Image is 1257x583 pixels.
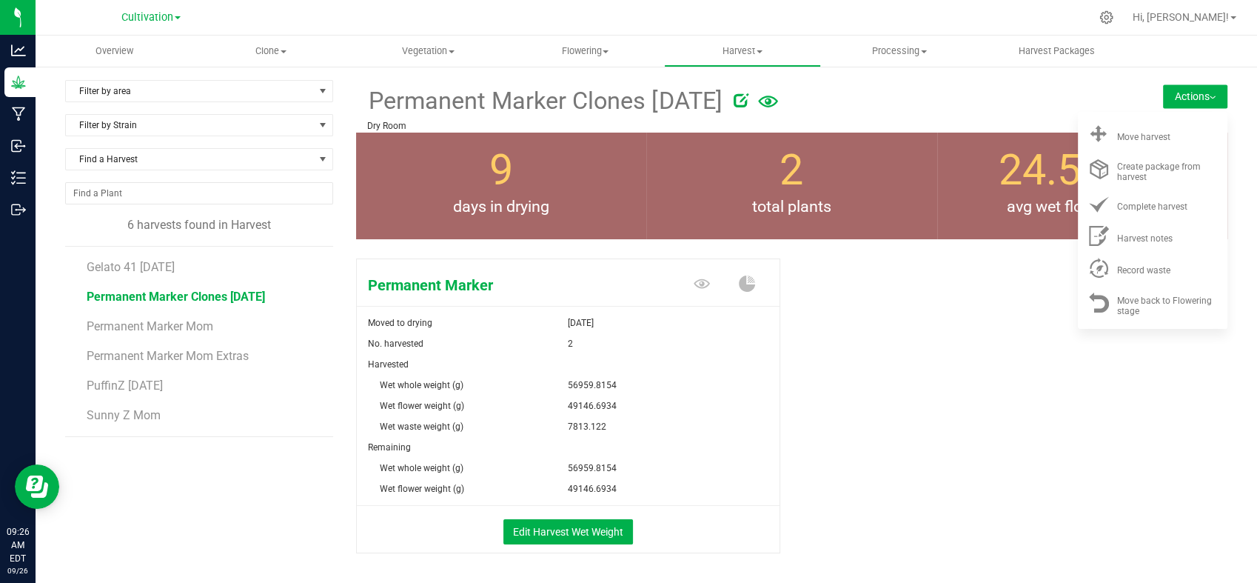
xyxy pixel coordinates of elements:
inline-svg: Inbound [11,139,26,153]
a: Overview [36,36,192,67]
span: Permanent Marker Clones [DATE] [87,290,265,304]
span: No. harvested [368,339,423,349]
span: Flowering [507,44,663,58]
span: PuffinZ [DATE] [87,379,163,393]
span: Moved to drying [368,318,432,328]
a: Harvest [664,36,821,67]
span: 49146.6934 [568,396,617,416]
div: 6 harvests found in Harvest [65,216,333,234]
span: Overview [76,44,153,58]
p: Dry Room [367,119,1071,133]
group-info-box: Average wet flower weight [948,133,1217,239]
span: Processing [822,44,977,58]
span: Harvest [665,44,820,58]
inline-svg: Manufacturing [11,107,26,121]
span: Gelato 41 [DATE] [87,260,175,274]
span: Complete harvest [1117,201,1187,212]
span: 2 [568,333,573,354]
inline-svg: Grow [11,75,26,90]
a: Processing [821,36,978,67]
span: Find a Harvest [66,149,314,170]
span: total plants [646,195,937,219]
span: Filter by area [66,81,314,101]
span: Permanent Marker Mom Extras [87,349,249,363]
a: Clone [192,36,349,67]
a: Flowering [506,36,663,67]
a: Harvest Packages [978,36,1135,67]
span: 7813.122 [568,416,606,437]
span: Move back to Flowering stage [1117,296,1212,316]
a: Vegetation [349,36,506,67]
span: Sunny Z Mom [87,408,161,422]
span: Hi, [PERSON_NAME]! [1133,11,1229,23]
span: Harvest notes [1117,233,1173,244]
span: Wet flower weight (g) [380,401,464,411]
span: Harvested [368,359,409,370]
div: Manage settings [1097,10,1116,24]
span: days in drying [356,195,647,219]
group-info-box: Total number of plants [657,133,926,239]
p: 09:26 AM EDT [7,525,29,565]
inline-svg: Analytics [11,43,26,58]
span: 2 [780,145,803,195]
span: Move harvest [1117,132,1170,142]
inline-svg: Outbound [11,202,26,217]
span: [DATE] [568,313,594,333]
span: Vegetation [350,44,506,58]
span: Clone [193,44,349,58]
inline-svg: Inventory [11,170,26,185]
span: 56959.8154 [568,458,617,479]
span: 9 [489,145,513,195]
span: Permanent Marker Mom [87,319,213,333]
button: Edit Harvest Wet Weight [503,519,633,544]
span: Cultivation [121,11,173,24]
button: Actions [1163,84,1227,108]
span: avg wet flower weight [937,195,1228,219]
span: Remaining [368,442,411,453]
span: Permanent Marker [357,274,638,296]
span: Wet whole weight (g) [380,463,463,473]
span: Wet waste weight (g) [380,422,463,432]
p: 09/26 [7,565,29,576]
iframe: Resource center [15,464,59,509]
group-info-box: Days in drying [367,133,636,239]
span: Wet whole weight (g) [380,380,463,390]
span: 49146.6934 [568,479,617,499]
span: 56959.8154 [568,375,617,396]
span: Permanent Marker Clones [DATE] [367,83,723,119]
span: select [313,81,332,101]
span: Filter by Strain [66,115,314,136]
input: NO DATA FOUND [66,183,332,204]
span: Wet flower weight (g) [380,484,464,494]
span: Create package from harvest [1117,161,1201,182]
span: 24.57K g [999,145,1165,195]
span: Harvest Packages [998,44,1114,58]
span: Record waste [1117,265,1170,276]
